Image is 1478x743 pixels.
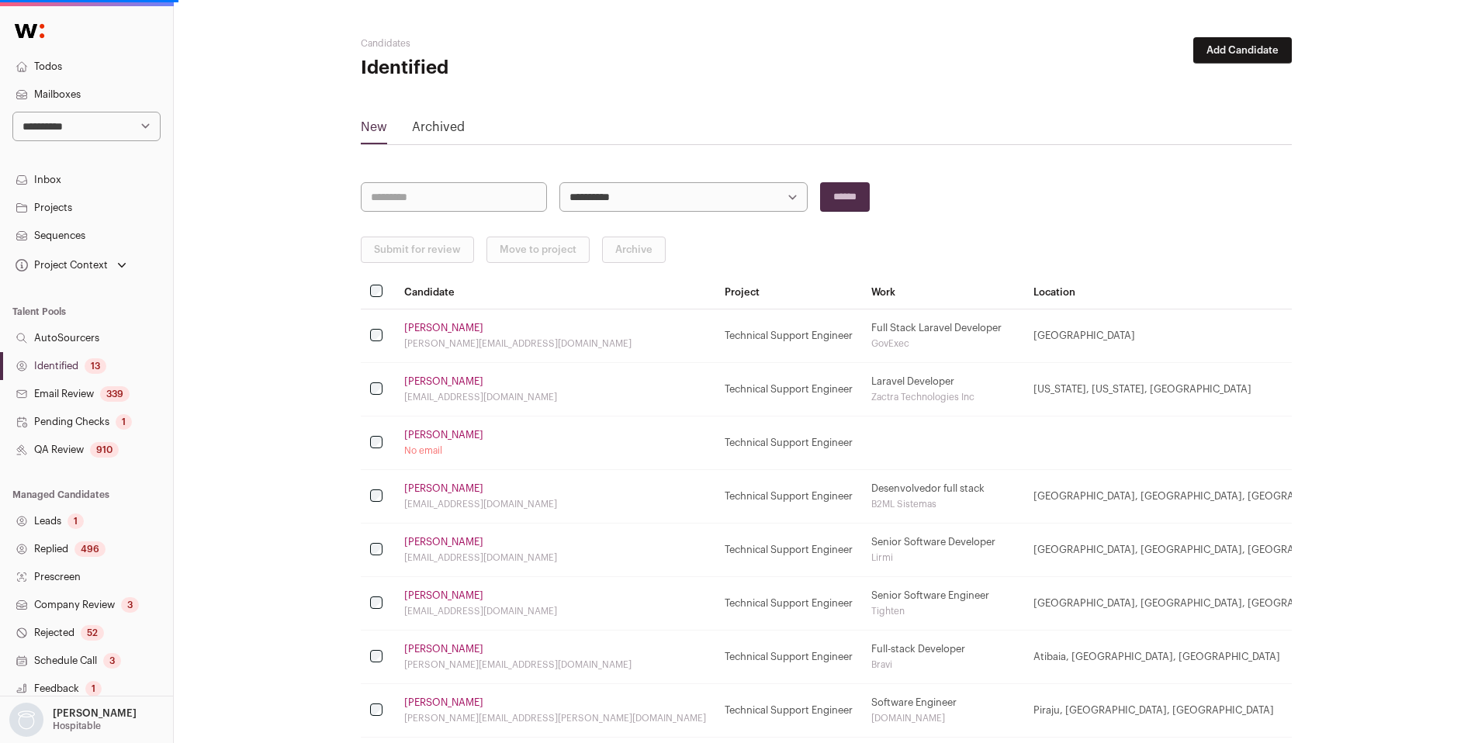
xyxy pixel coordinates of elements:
[361,56,671,81] h1: Identified
[103,653,121,669] div: 3
[9,703,43,737] img: nopic.png
[404,429,483,441] a: [PERSON_NAME]
[862,524,1024,577] td: Senior Software Developer
[871,658,1015,671] div: Bravi
[715,684,862,738] td: Technical Support Engineer
[1024,363,1359,416] td: [US_STATE], [US_STATE], [GEOGRAPHIC_DATA]
[404,536,483,548] a: [PERSON_NAME]
[404,482,483,495] a: [PERSON_NAME]
[862,470,1024,524] td: Desenvolvedor full stack
[53,720,101,732] p: Hospitable
[404,337,706,350] div: [PERSON_NAME][EMAIL_ADDRESS][DOMAIN_NAME]
[404,605,706,617] div: [EMAIL_ADDRESS][DOMAIN_NAME]
[862,309,1024,363] td: Full Stack Laravel Developer
[871,337,1015,350] div: GovExec
[715,363,862,416] td: Technical Support Engineer
[871,605,1015,617] div: Tighten
[862,275,1024,309] th: Work
[1024,309,1359,363] td: [GEOGRAPHIC_DATA]
[1024,577,1359,631] td: [GEOGRAPHIC_DATA], [GEOGRAPHIC_DATA], [GEOGRAPHIC_DATA]
[1024,275,1359,309] th: Location
[1024,631,1359,684] td: Atibaia, [GEOGRAPHIC_DATA], [GEOGRAPHIC_DATA]
[404,589,483,602] a: [PERSON_NAME]
[715,309,862,363] td: Technical Support Engineer
[6,703,140,737] button: Open dropdown
[404,322,483,334] a: [PERSON_NAME]
[100,386,130,402] div: 339
[395,275,715,309] th: Candidate
[404,375,483,388] a: [PERSON_NAME]
[67,513,84,529] div: 1
[715,470,862,524] td: Technical Support Engineer
[116,414,132,430] div: 1
[361,118,387,143] a: New
[1024,684,1359,738] td: Piraju, [GEOGRAPHIC_DATA], [GEOGRAPHIC_DATA]
[862,631,1024,684] td: Full-stack Developer
[871,391,1015,403] div: Zactra Technologies Inc
[715,577,862,631] td: Technical Support Engineer
[404,643,483,655] a: [PERSON_NAME]
[81,625,104,641] div: 52
[1024,470,1359,524] td: [GEOGRAPHIC_DATA], [GEOGRAPHIC_DATA], [GEOGRAPHIC_DATA]
[715,416,862,470] td: Technical Support Engineer
[12,254,130,276] button: Open dropdown
[53,707,137,720] p: [PERSON_NAME]
[6,16,53,47] img: Wellfound
[1193,37,1292,64] button: Add Candidate
[404,712,706,724] div: [PERSON_NAME][EMAIL_ADDRESS][PERSON_NAME][DOMAIN_NAME]
[871,551,1015,564] div: Lirmi
[862,684,1024,738] td: Software Engineer
[404,498,706,510] div: [EMAIL_ADDRESS][DOMAIN_NAME]
[404,696,483,709] a: [PERSON_NAME]
[121,597,139,613] div: 3
[12,259,108,271] div: Project Context
[871,498,1015,510] div: B2ML Sistemas
[862,577,1024,631] td: Senior Software Engineer
[404,391,706,403] div: [EMAIL_ADDRESS][DOMAIN_NAME]
[404,658,706,671] div: [PERSON_NAME][EMAIL_ADDRESS][DOMAIN_NAME]
[862,363,1024,416] td: Laravel Developer
[74,541,106,557] div: 496
[871,712,1015,724] div: [DOMAIN_NAME]
[85,358,106,374] div: 13
[85,681,102,696] div: 1
[404,444,706,457] div: No email
[404,551,706,564] div: [EMAIL_ADDRESS][DOMAIN_NAME]
[361,37,671,50] h2: Candidates
[715,275,862,309] th: Project
[90,442,119,458] div: 910
[715,524,862,577] td: Technical Support Engineer
[412,118,465,143] a: Archived
[1024,524,1359,577] td: [GEOGRAPHIC_DATA], [GEOGRAPHIC_DATA], [GEOGRAPHIC_DATA]
[715,631,862,684] td: Technical Support Engineer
